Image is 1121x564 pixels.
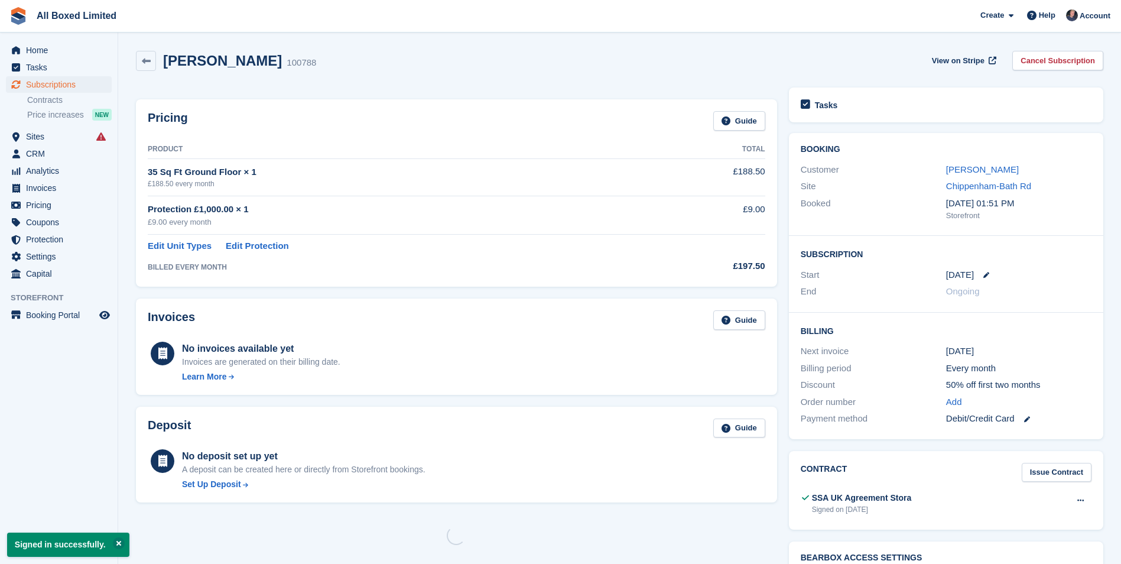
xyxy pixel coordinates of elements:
[927,51,999,70] a: View on Stripe
[801,285,946,299] div: End
[148,216,651,228] div: £9.00 every month
[1039,9,1055,21] span: Help
[1066,9,1078,21] img: Dan Goss
[26,248,97,265] span: Settings
[182,356,340,368] div: Invoices are generated on their billing date.
[980,9,1004,21] span: Create
[801,325,1091,336] h2: Billing
[9,7,27,25] img: stora-icon-8386f47178a22dfd0bd8f6a31ec36ba5ce8667c1dd55bd0f319d3a0aa187defe.svg
[1080,10,1110,22] span: Account
[26,128,97,145] span: Sites
[946,181,1031,191] a: Chippenham-Bath Rd
[6,248,112,265] a: menu
[148,239,212,253] a: Edit Unit Types
[6,231,112,248] a: menu
[801,197,946,222] div: Booked
[182,449,425,463] div: No deposit set up yet
[163,53,282,69] h2: [PERSON_NAME]
[148,166,651,179] div: 35 Sq Ft Ground Floor × 1
[226,239,289,253] a: Edit Protection
[713,310,765,330] a: Guide
[27,109,84,121] span: Price increases
[651,196,765,235] td: £9.00
[946,164,1019,174] a: [PERSON_NAME]
[26,307,97,323] span: Booking Portal
[6,307,112,323] a: menu
[713,419,765,438] a: Guide
[98,308,112,322] a: Preview store
[148,310,195,330] h2: Invoices
[26,163,97,179] span: Analytics
[148,419,191,438] h2: Deposit
[7,533,129,557] p: Signed in successfully.
[26,59,97,76] span: Tasks
[801,268,946,282] div: Start
[148,262,651,273] div: BILLED EVERY MONTH
[801,553,1091,563] h2: BearBox Access Settings
[651,140,765,159] th: Total
[801,180,946,193] div: Site
[6,42,112,59] a: menu
[713,111,765,131] a: Guide
[27,108,112,121] a: Price increases NEW
[26,197,97,213] span: Pricing
[148,203,651,216] div: Protection £1,000.00 × 1
[1012,51,1103,70] a: Cancel Subscription
[801,463,847,482] h2: Contract
[26,265,97,282] span: Capital
[148,111,188,131] h2: Pricing
[32,6,121,25] a: All Boxed Limited
[182,478,425,491] a: Set Up Deposit
[946,268,974,282] time: 2025-08-14 00:00:00 UTC
[6,180,112,196] a: menu
[6,163,112,179] a: menu
[801,145,1091,154] h2: Booking
[946,362,1091,375] div: Every month
[182,371,226,383] div: Learn More
[182,342,340,356] div: No invoices available yet
[801,362,946,375] div: Billing period
[26,145,97,162] span: CRM
[96,132,106,141] i: Smart entry sync failures have occurred
[946,286,980,296] span: Ongoing
[26,42,97,59] span: Home
[6,197,112,213] a: menu
[801,345,946,358] div: Next invoice
[26,76,97,93] span: Subscriptions
[182,371,340,383] a: Learn More
[946,396,962,409] a: Add
[946,412,1091,426] div: Debit/Credit Card
[148,140,651,159] th: Product
[815,100,838,111] h2: Tasks
[26,180,97,196] span: Invoices
[801,396,946,409] div: Order number
[801,248,1091,260] h2: Subscription
[6,76,112,93] a: menu
[6,59,112,76] a: menu
[946,378,1091,392] div: 50% off first two months
[26,231,97,248] span: Protection
[801,378,946,392] div: Discount
[27,95,112,106] a: Contracts
[946,345,1091,358] div: [DATE]
[946,197,1091,210] div: [DATE] 01:51 PM
[6,265,112,282] a: menu
[651,158,765,196] td: £188.50
[6,145,112,162] a: menu
[148,179,651,189] div: £188.50 every month
[11,292,118,304] span: Storefront
[946,210,1091,222] div: Storefront
[801,412,946,426] div: Payment method
[801,163,946,177] div: Customer
[182,463,425,476] p: A deposit can be created here or directly from Storefront bookings.
[287,56,316,70] div: 100788
[651,260,765,273] div: £197.50
[812,492,912,504] div: SSA UK Agreement Stora
[92,109,112,121] div: NEW
[6,214,112,231] a: menu
[6,128,112,145] a: menu
[26,214,97,231] span: Coupons
[932,55,984,67] span: View on Stripe
[182,478,241,491] div: Set Up Deposit
[1022,463,1091,482] a: Issue Contract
